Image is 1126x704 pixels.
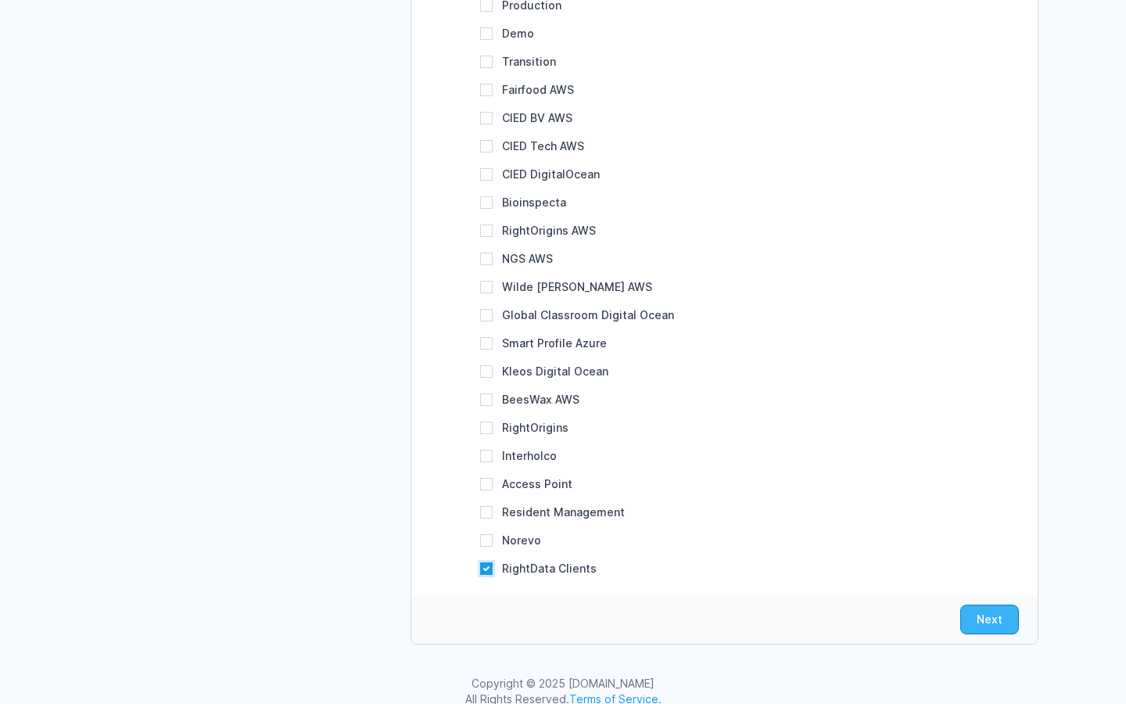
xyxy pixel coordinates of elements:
label: CIED Tech AWS [502,139,584,153]
label: CIED BV AWS [502,111,572,124]
label: Demo [502,27,534,40]
label: Access Point [502,477,572,490]
label: RightOrigins AWS [502,224,596,237]
label: NGS AWS [502,252,553,265]
label: Norevo [502,533,541,547]
label: Resident Management [502,505,625,519]
label: Smart Profile Azure [502,336,607,350]
button: Next [960,605,1019,634]
label: Wilde [PERSON_NAME] AWS [502,280,652,293]
label: CIED DigitalOcean [502,167,600,181]
label: Bioinspecta [502,196,566,209]
label: Global Classroom Digital Ocean [502,308,674,321]
label: Kleos Digital Ocean [502,365,608,378]
label: RightData Clients [502,562,597,575]
label: RightOrigins [502,421,568,434]
label: BeesWax AWS [502,393,579,406]
label: Transition [502,55,556,68]
label: Interholco [502,449,557,462]
label: Fairfood AWS [502,83,574,96]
